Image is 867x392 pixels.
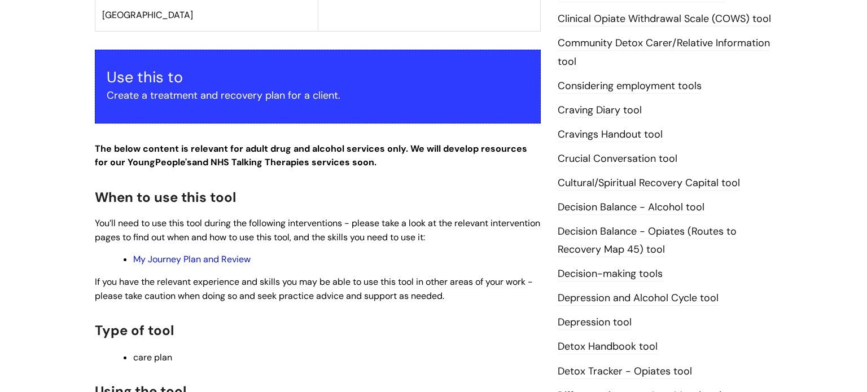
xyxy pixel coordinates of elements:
[558,152,677,166] a: Crucial Conversation tool
[558,340,658,354] a: Detox Handbook tool
[558,267,663,281] a: Decision-making tools
[95,321,174,339] span: Type of tool
[558,315,632,330] a: Depression tool
[558,224,737,257] a: Decision Balance - Opiates (Routes to Recovery Map 45) tool
[558,200,704,215] a: Decision Balance - Alcohol tool
[107,68,529,86] h3: Use this to
[95,188,236,206] span: When to use this tool
[95,217,540,243] span: You’ll need to use this tool during the following interventions - please take a look at the relev...
[558,127,663,142] a: Cravings Handout tool
[558,176,740,191] a: Cultural/Spiritual Recovery Capital tool
[558,103,642,118] a: Craving Diary tool
[558,12,771,27] a: Clinical Opiate Withdrawal Scale (COWS) tool
[95,143,527,169] strong: The below content is relevant for adult drug and alcohol services only. We will develop resources...
[133,253,251,265] a: My Journey Plan and Review
[558,291,719,306] a: Depression and Alcohol Cycle tool
[102,9,193,21] span: [GEOGRAPHIC_DATA]
[155,156,192,168] strong: People's
[558,364,692,379] a: Detox Tracker - Opiates tool
[558,79,702,94] a: Considering employment tools
[133,351,172,363] span: care plan
[558,36,770,69] a: Community Detox Carer/Relative Information tool
[95,276,533,302] span: If you have the relevant experience and skills you may be able to use this tool in other areas of...
[107,86,529,104] p: Create a treatment and recovery plan for a client.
